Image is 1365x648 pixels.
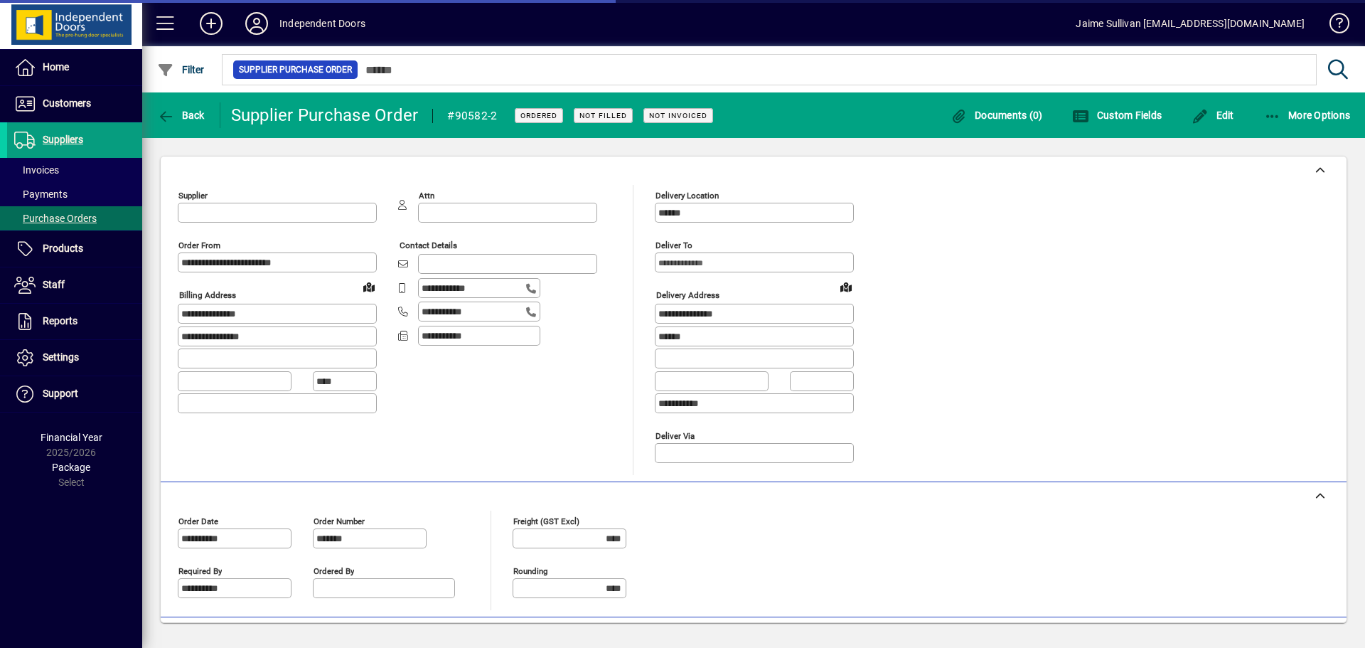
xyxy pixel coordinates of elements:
[947,102,1046,128] button: Documents (0)
[142,102,220,128] app-page-header-button: Back
[1076,12,1305,35] div: Jaime Sullivan [EMAIL_ADDRESS][DOMAIN_NAME]
[835,275,857,298] a: View on map
[951,110,1043,121] span: Documents (0)
[188,11,234,36] button: Add
[279,12,365,35] div: Independent Doors
[43,243,83,254] span: Products
[178,240,220,250] mat-label: Order from
[52,462,90,473] span: Package
[649,111,707,120] span: Not Invoiced
[513,565,547,575] mat-label: Rounding
[43,61,69,73] span: Home
[314,516,365,526] mat-label: Order number
[7,86,142,122] a: Customers
[234,11,279,36] button: Profile
[43,315,77,326] span: Reports
[655,430,695,440] mat-label: Deliver via
[447,105,497,127] div: #90582-2
[231,104,419,127] div: Supplier Purchase Order
[1072,110,1162,121] span: Custom Fields
[1260,102,1354,128] button: More Options
[655,240,692,250] mat-label: Deliver To
[520,111,557,120] span: Ordered
[513,516,579,526] mat-label: Freight (GST excl)
[154,57,208,83] button: Filter
[7,182,142,206] a: Payments
[1192,110,1234,121] span: Edit
[43,97,91,109] span: Customers
[14,213,97,224] span: Purchase Orders
[178,565,222,575] mat-label: Required by
[1188,102,1238,128] button: Edit
[157,110,205,121] span: Back
[579,111,627,120] span: Not Filled
[7,158,142,182] a: Invoices
[239,63,352,77] span: Supplier Purchase Order
[7,304,142,339] a: Reports
[358,275,380,298] a: View on map
[41,432,102,443] span: Financial Year
[7,231,142,267] a: Products
[178,516,218,526] mat-label: Order date
[43,279,65,290] span: Staff
[7,50,142,85] a: Home
[1264,110,1351,121] span: More Options
[7,206,142,230] a: Purchase Orders
[655,191,719,201] mat-label: Delivery Location
[43,388,78,399] span: Support
[178,191,208,201] mat-label: Supplier
[7,267,142,303] a: Staff
[419,191,434,201] mat-label: Attn
[7,340,142,376] a: Settings
[154,102,208,128] button: Back
[43,351,79,363] span: Settings
[1069,102,1165,128] button: Custom Fields
[157,64,205,75] span: Filter
[43,134,83,145] span: Suppliers
[14,188,68,200] span: Payments
[1319,3,1347,49] a: Knowledge Base
[314,565,354,575] mat-label: Ordered by
[14,164,59,176] span: Invoices
[7,376,142,412] a: Support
